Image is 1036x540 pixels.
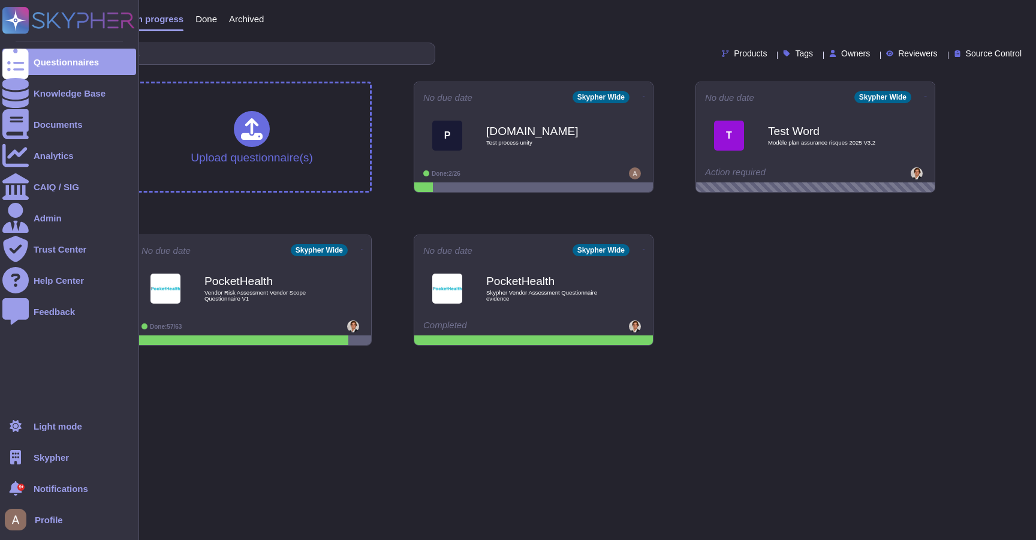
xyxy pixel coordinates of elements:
[150,274,180,304] img: Logo
[2,298,136,325] a: Feedback
[34,307,75,316] div: Feedback
[629,320,641,332] img: user
[195,14,217,23] span: Done
[34,89,106,98] div: Knowledge Base
[768,125,888,137] b: Test Word
[629,167,641,179] img: user
[841,49,870,58] span: Owners
[911,167,923,179] img: user
[204,290,324,301] span: Vendor Risk Assessment Vendor Scope Questionnaire V1
[229,14,264,23] span: Archived
[423,93,472,102] span: No due date
[2,80,136,106] a: Knowledge Base
[2,236,136,262] a: Trust Center
[2,49,136,75] a: Questionnaires
[34,245,86,254] div: Trust Center
[486,125,606,137] b: [DOMAIN_NAME]
[2,205,136,231] a: Admin
[34,422,82,431] div: Light mode
[35,515,63,524] span: Profile
[34,151,74,160] div: Analytics
[34,453,69,462] span: Skypher
[34,484,88,493] span: Notifications
[854,91,911,103] div: Skypher Wide
[486,290,606,301] span: Skypher Vendor Assessment Questionnaire evidence
[34,58,99,67] div: Questionnaires
[486,140,606,146] span: Test process unity
[2,173,136,200] a: CAIQ / SIG
[34,214,62,223] div: Admin
[423,246,472,255] span: No due date
[291,244,348,256] div: Skypher Wide
[795,49,813,58] span: Tags
[5,509,26,530] img: user
[705,93,754,102] span: No due date
[34,182,79,191] div: CAIQ / SIG
[573,91,630,103] div: Skypher Wide
[47,43,435,64] input: Search by keywords
[204,275,324,287] b: PocketHealth
[573,244,630,256] div: Skypher Wide
[734,49,767,58] span: Products
[150,323,182,330] span: Done: 57/63
[432,121,462,151] div: P
[705,167,852,179] div: Action required
[347,320,359,332] img: user
[714,121,744,151] div: T
[423,320,570,332] div: Completed
[432,170,460,177] span: Done: 2/26
[966,49,1022,58] span: Source Control
[2,142,136,169] a: Analytics
[486,275,606,287] b: PocketHealth
[432,274,462,304] img: Logo
[134,14,183,23] span: In progress
[141,246,191,255] span: No due date
[34,120,83,129] div: Documents
[2,111,136,137] a: Documents
[191,111,313,163] div: Upload questionnaire(s)
[768,140,888,146] span: Modèle plan assurance risques 2025 V3.2
[17,484,25,491] div: 9+
[34,276,84,285] div: Help Center
[2,267,136,293] a: Help Center
[2,506,35,533] button: user
[898,49,937,58] span: Reviewers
